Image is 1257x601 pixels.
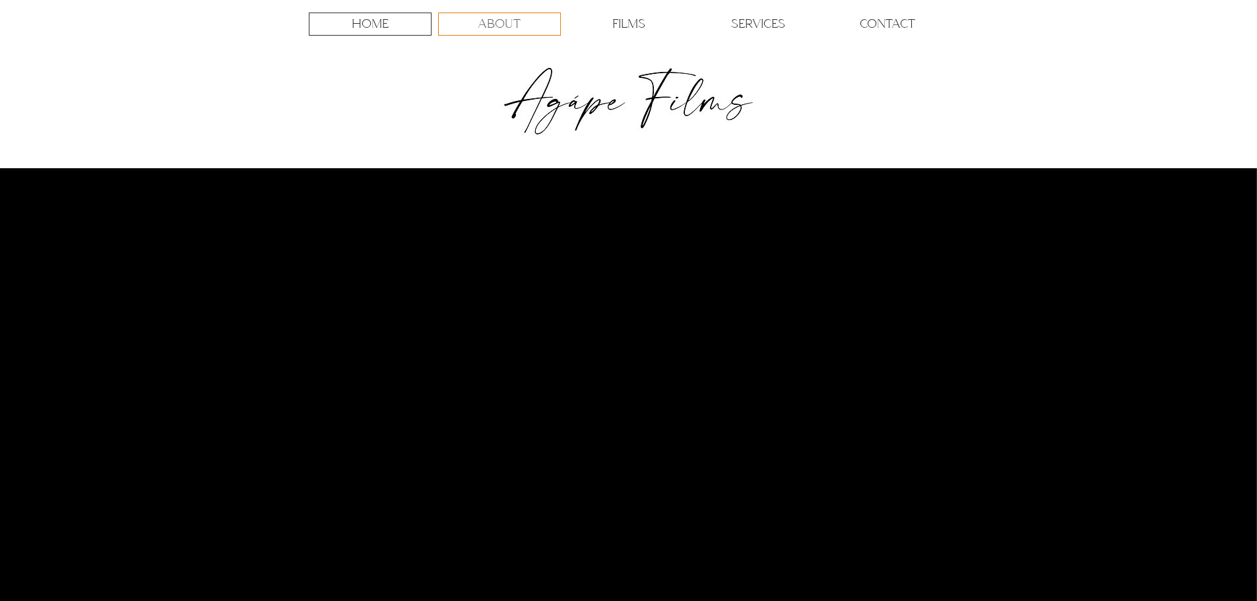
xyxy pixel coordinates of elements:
p: HOME [352,13,389,35]
p: ABOUT [478,13,521,35]
a: ABOUT [438,13,561,36]
a: HOME [309,13,432,36]
p: FILMS [612,13,645,35]
a: FILMS [567,13,690,36]
p: SERVICES [731,13,785,35]
a: SERVICES [697,13,820,36]
a: CONTACT [826,13,949,36]
p: CONTACT [860,13,915,35]
nav: Site [306,13,952,36]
